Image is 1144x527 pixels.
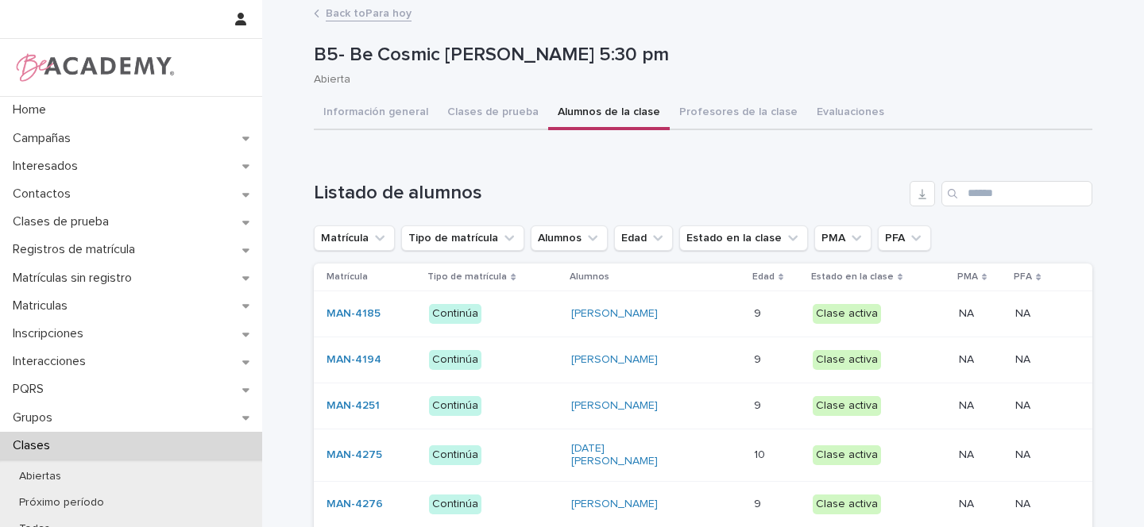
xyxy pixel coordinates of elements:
[6,470,74,483] p: Abiertas
[314,182,903,205] h1: Listado de alumnos
[6,102,59,117] p: Home
[314,337,1092,383] tr: MAN-4194 Continúa[PERSON_NAME] 99 Clase activaNANA NANA
[6,326,96,341] p: Inscripciones
[314,383,1092,429] tr: MAN-4251 Continúa[PERSON_NAME] 99 Clase activaNANA NANA
[6,187,83,202] p: Contactos
[6,496,117,510] p: Próximo período
[754,304,764,321] p: 9
[6,271,145,286] p: Matrículas sin registro
[614,225,673,251] button: Edad
[6,410,65,425] p: Grupos
[531,225,608,251] button: Alumnos
[6,382,56,397] p: PQRS
[327,353,381,367] a: MAN-4194
[670,97,807,130] button: Profesores de la clase
[807,97,894,130] button: Evaluaciones
[6,131,83,146] p: Campañas
[6,438,63,453] p: Clases
[327,399,380,413] a: MAN-4251
[314,73,1080,87] p: Abierta
[570,268,609,286] p: Alumnos
[314,225,395,251] button: Matrícula
[6,242,148,257] p: Registros de matrícula
[314,44,1086,67] p: B5- Be Cosmic [PERSON_NAME] 5:30 pm
[6,159,91,174] p: Interesados
[1015,304,1034,321] p: NA
[327,307,381,321] a: MAN-4185
[327,498,383,511] a: MAN-4276
[438,97,548,130] button: Clases de prueba
[811,268,894,286] p: Estado en la clase
[959,445,977,462] p: NA
[429,350,481,370] div: Continúa
[314,97,438,130] button: Información general
[813,445,881,465] div: Clase activa
[327,448,382,462] a: MAN-4275
[1015,445,1034,462] p: NA
[314,291,1092,337] tr: MAN-4185 Continúa[PERSON_NAME] 99 Clase activaNANA NANA
[959,350,977,367] p: NA
[429,494,481,514] div: Continúa
[429,396,481,416] div: Continúa
[571,498,658,511] a: [PERSON_NAME]
[314,429,1092,482] tr: MAN-4275 Continúa[DATE][PERSON_NAME] 1010 Clase activaNANA NANA
[1015,396,1034,413] p: NA
[401,225,524,251] button: Tipo de matrícula
[6,354,99,369] p: Interacciones
[571,353,658,367] a: [PERSON_NAME]
[754,445,768,462] p: 10
[1015,494,1034,511] p: NA
[813,396,881,416] div: Clase activa
[813,350,881,370] div: Clase activa
[326,3,412,21] a: Back toPara hoy
[754,396,764,413] p: 9
[327,268,368,286] p: Matrícula
[429,304,481,324] div: Continúa
[959,304,977,321] p: NA
[814,225,872,251] button: PMA
[941,181,1092,206] input: Search
[679,225,808,251] button: Estado en la clase
[959,494,977,511] p: NA
[754,494,764,511] p: 9
[1015,350,1034,367] p: NA
[813,304,881,324] div: Clase activa
[571,307,658,321] a: [PERSON_NAME]
[6,214,122,229] p: Clases de prueba
[427,268,507,286] p: Tipo de matrícula
[813,494,881,514] div: Clase activa
[959,396,977,413] p: NA
[752,268,775,286] p: Edad
[571,399,658,413] a: [PERSON_NAME]
[754,350,764,367] p: 9
[571,442,685,469] a: [DATE][PERSON_NAME]
[878,225,931,251] button: PFA
[1014,268,1032,286] p: PFA
[548,97,670,130] button: Alumnos de la clase
[6,298,80,314] p: Matriculas
[13,52,176,83] img: WPrjXfSUmiLcdUfaYY4Q
[957,268,978,286] p: PMA
[429,445,481,465] div: Continúa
